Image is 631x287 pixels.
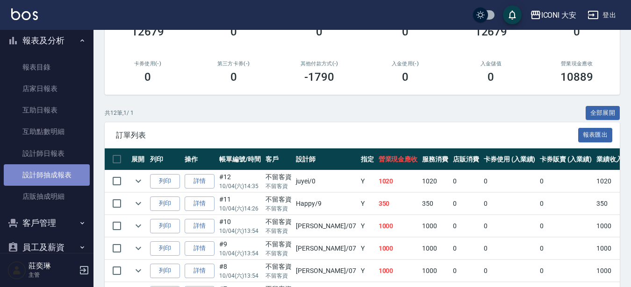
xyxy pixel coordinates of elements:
[219,272,261,280] p: 10/04 (六) 13:54
[217,215,263,237] td: #10
[150,219,180,233] button: 列印
[420,238,451,259] td: 1000
[4,143,90,164] a: 設計師日報表
[560,70,593,84] h3: 10889
[488,70,494,84] h3: 0
[287,61,351,67] h2: 其他付款方式(-)
[420,193,451,215] td: 350
[294,215,358,237] td: [PERSON_NAME] /07
[594,260,625,282] td: 1000
[459,61,523,67] h2: 入金儲值
[265,182,292,190] p: 不留客資
[359,148,376,170] th: 指定
[263,148,294,170] th: 客戶
[451,238,481,259] td: 0
[451,170,481,192] td: 0
[265,204,292,213] p: 不留客資
[185,264,215,278] a: 詳情
[451,193,481,215] td: 0
[4,28,90,53] button: 報表及分析
[578,128,613,142] button: 報表匯出
[148,148,182,170] th: 列印
[265,272,292,280] p: 不留客資
[420,148,451,170] th: 服務消費
[131,174,145,188] button: expand row
[131,219,145,233] button: expand row
[526,6,581,25] button: ICONI 大安
[594,148,625,170] th: 業績收入
[4,235,90,259] button: 員工及薪資
[11,8,38,20] img: Logo
[219,249,261,258] p: 10/04 (六) 13:54
[376,193,420,215] td: 350
[202,61,265,67] h2: 第三方卡券(-)
[150,241,180,256] button: 列印
[265,227,292,235] p: 不留客資
[574,25,580,38] h3: 0
[217,260,263,282] td: #8
[538,238,594,259] td: 0
[451,260,481,282] td: 0
[481,193,538,215] td: 0
[29,261,76,271] h5: 莊奕琳
[420,170,451,192] td: 1020
[4,186,90,207] a: 店販抽成明細
[451,148,481,170] th: 店販消費
[129,148,148,170] th: 展開
[131,196,145,210] button: expand row
[545,61,609,67] h2: 營業現金應收
[578,130,613,139] a: 報表匯出
[265,249,292,258] p: 不留客資
[538,170,594,192] td: 0
[304,70,334,84] h3: -1790
[538,193,594,215] td: 0
[4,99,90,121] a: 互助日報表
[4,56,90,78] a: 報表目錄
[594,170,625,192] td: 1020
[4,78,90,99] a: 店家日報表
[217,238,263,259] td: #9
[294,260,358,282] td: [PERSON_NAME] /07
[481,260,538,282] td: 0
[230,25,237,38] h3: 0
[420,260,451,282] td: 1000
[116,131,578,140] span: 訂單列表
[359,193,376,215] td: Y
[420,215,451,237] td: 1000
[359,260,376,282] td: Y
[359,238,376,259] td: Y
[185,196,215,211] a: 詳情
[376,238,420,259] td: 1000
[475,25,508,38] h3: 12679
[541,9,577,21] div: ICONI 大安
[294,193,358,215] td: Happy /9
[105,109,134,117] p: 共 12 筆, 1 / 1
[265,217,292,227] div: 不留客資
[29,271,76,279] p: 主管
[503,6,522,24] button: save
[4,211,90,235] button: 客戶管理
[185,241,215,256] a: 詳情
[182,148,217,170] th: 操作
[538,148,594,170] th: 卡券販賣 (入業績)
[373,61,437,67] h2: 入金使用(-)
[294,148,358,170] th: 設計師
[219,227,261,235] p: 10/04 (六) 13:54
[217,193,263,215] td: #11
[481,238,538,259] td: 0
[219,182,261,190] p: 10/04 (六) 14:35
[481,215,538,237] td: 0
[481,170,538,192] td: 0
[150,174,180,189] button: 列印
[265,195,292,204] div: 不留客資
[230,70,237,84] h3: 0
[376,260,420,282] td: 1000
[4,121,90,142] a: 互助點數明細
[359,215,376,237] td: Y
[594,215,625,237] td: 1000
[402,70,409,84] h3: 0
[185,174,215,189] a: 詳情
[217,148,263,170] th: 帳單編號/時間
[217,170,263,192] td: #12
[376,148,420,170] th: 營業現金應收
